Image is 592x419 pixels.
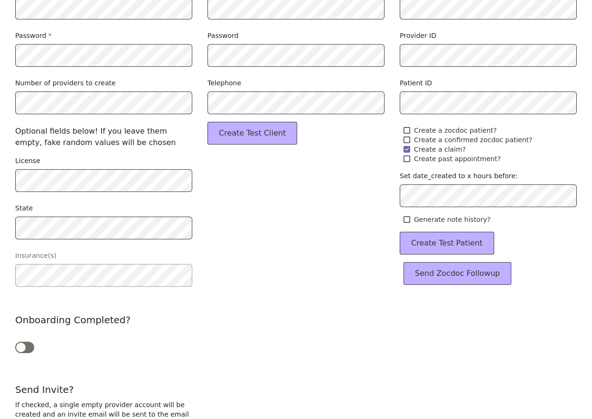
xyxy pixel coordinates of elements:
[15,78,116,88] label: Number of providers to create
[400,171,518,181] label: Set date_created to x hours before:
[15,383,74,396] label: Send Invite?
[414,135,533,145] span: Create a confirmed zocdoc patient?
[15,217,192,239] button: open menu
[15,156,40,165] label: License
[400,78,432,88] label: Patient ID
[414,145,466,154] span: Create a claim?
[15,264,192,287] button: open menu
[207,31,238,40] label: Password
[404,262,511,285] button: Send Zocdoc Followup
[15,31,51,40] label: Password
[207,78,241,88] label: Telephone
[15,251,56,260] label: Insurance(s)
[414,215,490,224] span: Generate note history?
[400,31,436,40] label: Provider ID
[15,313,131,327] label: Onboarding Completed?
[414,126,497,135] span: Create a zocdoc patient?
[414,154,501,164] span: Create past appointment?
[400,232,494,255] button: Create Test Patient
[15,203,33,213] label: State
[207,122,297,145] button: Create Test Client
